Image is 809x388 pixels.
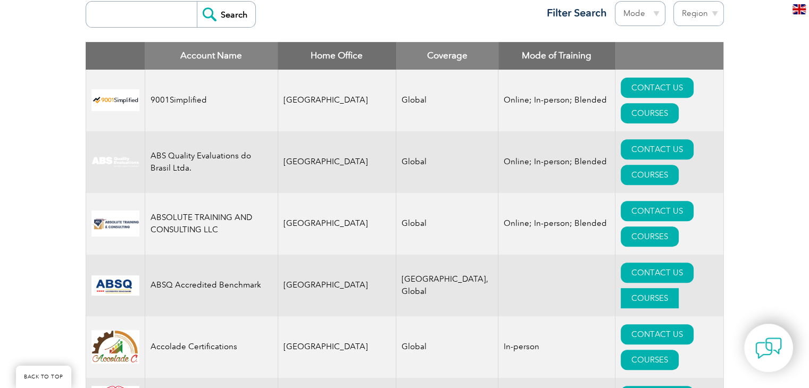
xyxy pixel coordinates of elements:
[621,263,694,283] a: CONTACT US
[91,330,139,364] img: 1a94dd1a-69dd-eb11-bacb-002248159486-logo.jpg
[498,131,615,193] td: Online; In-person; Blended
[498,316,615,378] td: In-person
[278,131,396,193] td: [GEOGRAPHIC_DATA]
[621,350,679,370] a: COURSES
[91,89,139,111] img: 37c9c059-616f-eb11-a812-002248153038-logo.png
[498,193,615,255] td: Online; In-person; Blended
[621,324,694,344] a: CONTACT US
[396,131,498,193] td: Global
[498,42,615,70] th: Mode of Training: activate to sort column ascending
[396,193,498,255] td: Global
[396,70,498,131] td: Global
[197,2,255,27] input: Search
[793,4,806,14] img: en
[621,226,679,247] a: COURSES
[278,70,396,131] td: [GEOGRAPHIC_DATA]
[145,255,278,316] td: ABSQ Accredited Benchmark
[16,366,71,388] a: BACK TO TOP
[621,78,694,98] a: CONTACT US
[498,70,615,131] td: Online; In-person; Blended
[621,288,679,308] a: COURSES
[621,103,679,123] a: COURSES
[145,316,278,378] td: Accolade Certifications
[396,316,498,378] td: Global
[145,193,278,255] td: ABSOLUTE TRAINING AND CONSULTING LLC
[145,70,278,131] td: 9001Simplified
[278,42,396,70] th: Home Office: activate to sort column ascending
[396,255,498,316] td: [GEOGRAPHIC_DATA], Global
[396,42,498,70] th: Coverage: activate to sort column ascending
[91,156,139,168] img: c92924ac-d9bc-ea11-a814-000d3a79823d-logo.jpg
[621,201,694,221] a: CONTACT US
[145,42,278,70] th: Account Name: activate to sort column descending
[145,131,278,193] td: ABS Quality Evaluations do Brasil Ltda.
[621,165,679,185] a: COURSES
[540,6,607,20] h3: Filter Search
[615,42,723,70] th: : activate to sort column ascending
[755,335,782,361] img: contact-chat.png
[621,139,694,159] a: CONTACT US
[91,210,139,237] img: 16e092f6-eadd-ed11-a7c6-00224814fd52-logo.png
[91,275,139,296] img: cc24547b-a6e0-e911-a812-000d3a795b83-logo.png
[278,255,396,316] td: [GEOGRAPHIC_DATA]
[278,193,396,255] td: [GEOGRAPHIC_DATA]
[278,316,396,378] td: [GEOGRAPHIC_DATA]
